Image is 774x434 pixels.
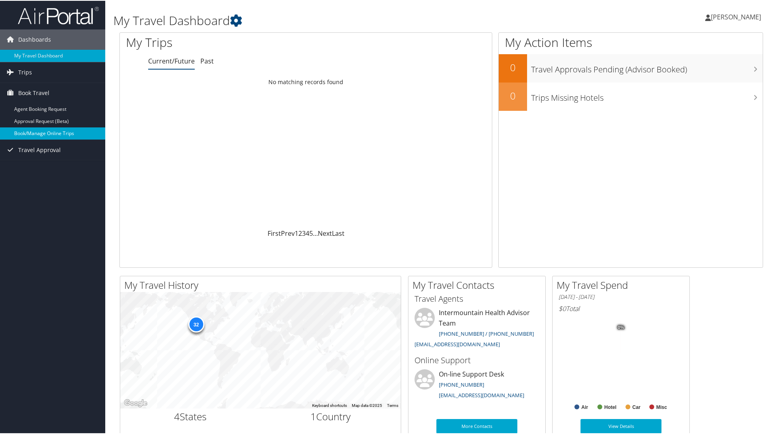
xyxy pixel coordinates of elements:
text: Air [581,404,588,409]
a: 3 [302,228,306,237]
a: [EMAIL_ADDRESS][DOMAIN_NAME] [439,391,524,398]
a: [PHONE_NUMBER] [439,380,484,387]
img: Google [122,397,149,408]
h3: Travel Approvals Pending (Advisor Booked) [531,59,763,74]
span: Trips [18,61,32,82]
span: Book Travel [18,82,49,102]
h2: Country [267,409,395,423]
span: … [313,228,318,237]
h2: 0 [499,88,527,102]
h3: Travel Agents [415,292,539,304]
li: On-line Support Desk [410,368,543,402]
text: Hotel [604,404,617,409]
a: Past [200,56,214,65]
span: Travel Approval [18,139,61,159]
h3: Online Support [415,354,539,365]
a: View Details [580,418,661,433]
span: Dashboards [18,29,51,49]
span: Map data ©2025 [352,402,382,407]
td: No matching records found [120,74,492,89]
h6: Total [559,303,683,312]
span: $0 [559,303,566,312]
div: 32 [188,315,204,332]
h2: States [126,409,255,423]
a: Current/Future [148,56,195,65]
h3: Trips Missing Hotels [531,87,763,103]
text: Misc [656,404,667,409]
a: [PHONE_NUMBER] / [PHONE_NUMBER] [439,329,534,337]
span: 1 [310,409,316,422]
a: 4 [306,228,309,237]
span: 4 [174,409,180,422]
a: Next [318,228,332,237]
a: More Contacts [436,418,517,433]
a: First [268,228,281,237]
tspan: 0% [618,324,624,329]
button: Keyboard shortcuts [312,402,347,408]
h2: 0 [499,60,527,74]
a: [EMAIL_ADDRESS][DOMAIN_NAME] [415,340,500,347]
a: 2 [298,228,302,237]
a: 0Travel Approvals Pending (Advisor Booked) [499,53,763,82]
a: 0Trips Missing Hotels [499,82,763,110]
a: Prev [281,228,295,237]
a: Last [332,228,344,237]
a: [PERSON_NAME] [705,4,769,28]
img: airportal-logo.png [18,5,99,24]
h2: My Travel Spend [557,277,689,291]
a: Open this area in Google Maps (opens a new window) [122,397,149,408]
text: Car [632,404,640,409]
li: Intermountain Health Advisor Team [410,307,543,350]
h1: My Trips [126,33,331,50]
span: [PERSON_NAME] [711,12,761,21]
a: 5 [309,228,313,237]
a: 1 [295,228,298,237]
h1: My Travel Dashboard [113,11,551,28]
h1: My Action Items [499,33,763,50]
h2: My Travel Contacts [413,277,545,291]
h2: My Travel History [124,277,401,291]
h6: [DATE] - [DATE] [559,292,683,300]
a: Terms (opens in new tab) [387,402,398,407]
